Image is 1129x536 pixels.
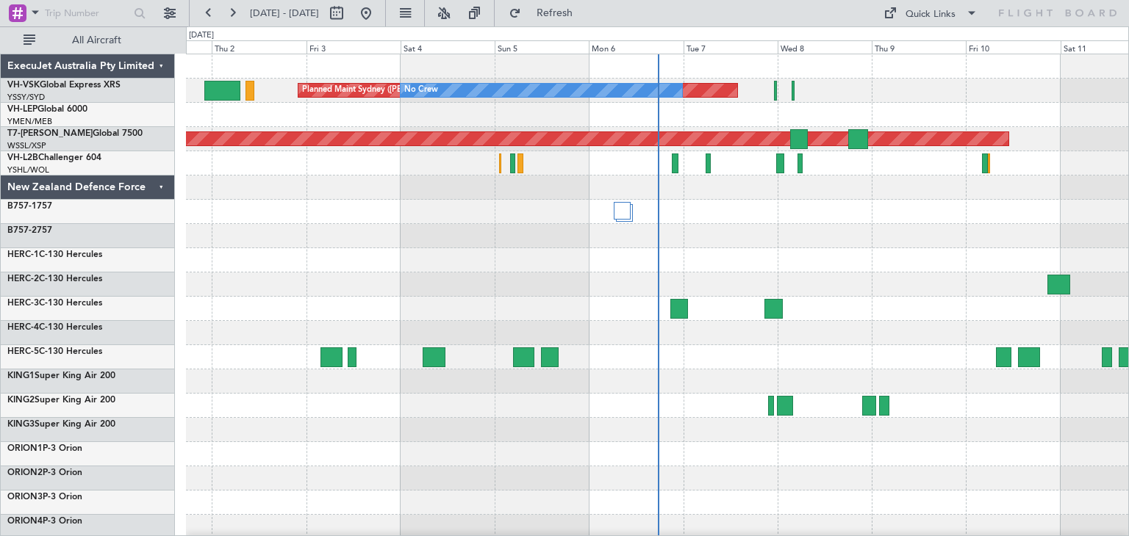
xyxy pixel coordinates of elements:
span: HERC-1 [7,250,39,259]
a: ORION4P-3 Orion [7,517,82,526]
button: Quick Links [876,1,985,25]
a: HERC-1C-130 Hercules [7,250,102,259]
span: Refresh [524,8,586,18]
span: ORION1 [7,444,43,453]
span: ORION3 [7,493,43,501]
div: Mon 6 [589,40,683,54]
span: HERC-5 [7,347,39,356]
span: KING1 [7,372,35,380]
a: YSHL/WOL [7,164,49,175]
span: T7-[PERSON_NAME] [7,129,93,138]
a: VH-L2BChallenger 604 [7,153,101,162]
a: VH-VSKGlobal Express XRS [7,81,121,90]
div: Planned Maint Sydney ([PERSON_NAME] Intl) [302,79,473,101]
a: WSSL/XSP [7,140,46,151]
button: Refresh [502,1,590,25]
input: Trip Number [45,2,129,24]
span: VH-L2B [7,153,38,162]
span: KING3 [7,420,35,429]
a: HERC-2C-130 Hercules [7,275,102,283]
a: KING1Super King Air 200 [7,372,115,380]
a: HERC-5C-130 Hercules [7,347,102,356]
a: YSSY/SYD [7,92,45,103]
div: No Crew [404,79,438,101]
div: Fri 10 [966,40,1060,54]
a: YMEN/MEB [7,116,52,127]
a: ORION2P-3 Orion [7,468,82,477]
div: Quick Links [906,7,956,22]
a: B757-1757 [7,202,52,211]
div: Sat 4 [401,40,495,54]
span: HERC-2 [7,275,39,283]
a: KING2Super King Air 200 [7,396,115,405]
a: HERC-4C-130 Hercules [7,323,102,332]
span: HERC-4 [7,323,39,332]
span: VH-VSK [7,81,40,90]
span: HERC-3 [7,299,39,308]
span: ORION2 [7,468,43,477]
span: B757-2 [7,226,37,235]
div: Wed 8 [778,40,872,54]
a: T7-[PERSON_NAME]Global 7500 [7,129,143,138]
span: VH-LEP [7,105,37,114]
div: Thu 2 [212,40,306,54]
a: ORION3P-3 Orion [7,493,82,501]
a: VH-LEPGlobal 6000 [7,105,87,114]
div: Sun 5 [495,40,589,54]
div: Tue 7 [684,40,778,54]
a: KING3Super King Air 200 [7,420,115,429]
a: B757-2757 [7,226,52,235]
span: B757-1 [7,202,37,211]
a: ORION1P-3 Orion [7,444,82,453]
a: HERC-3C-130 Hercules [7,299,102,308]
div: Fri 3 [307,40,401,54]
span: All Aircraft [38,35,155,46]
div: Thu 9 [872,40,966,54]
button: All Aircraft [16,29,160,52]
div: [DATE] [189,29,214,42]
span: KING2 [7,396,35,405]
span: [DATE] - [DATE] [250,7,319,20]
span: ORION4 [7,517,43,526]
